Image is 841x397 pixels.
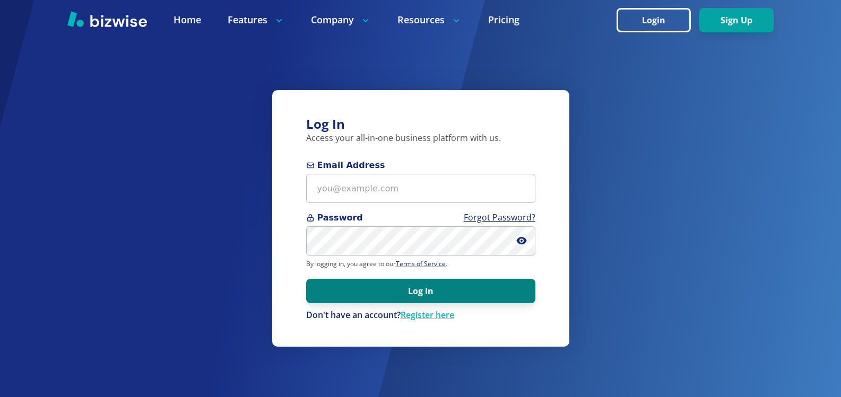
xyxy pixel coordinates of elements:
button: Sign Up [699,8,774,32]
h3: Log In [306,116,535,133]
p: Resources [397,13,462,27]
p: Features [228,13,284,27]
div: Don't have an account?Register here [306,310,535,321]
a: Terms of Service [396,259,446,268]
p: Don't have an account? [306,310,535,321]
img: Bizwise Logo [67,11,147,27]
span: Email Address [306,159,535,172]
p: Company [311,13,371,27]
span: Password [306,211,535,224]
button: Login [617,8,691,32]
a: Pricing [488,13,519,27]
a: Sign Up [699,15,774,25]
a: Forgot Password? [464,211,535,223]
a: Home [174,13,201,27]
p: Access your all-in-one business platform with us. [306,133,535,144]
button: Log In [306,279,535,303]
a: Login [617,15,699,25]
p: By logging in, you agree to our . [306,260,535,268]
input: you@example.com [306,174,535,203]
a: Register here [401,309,454,321]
